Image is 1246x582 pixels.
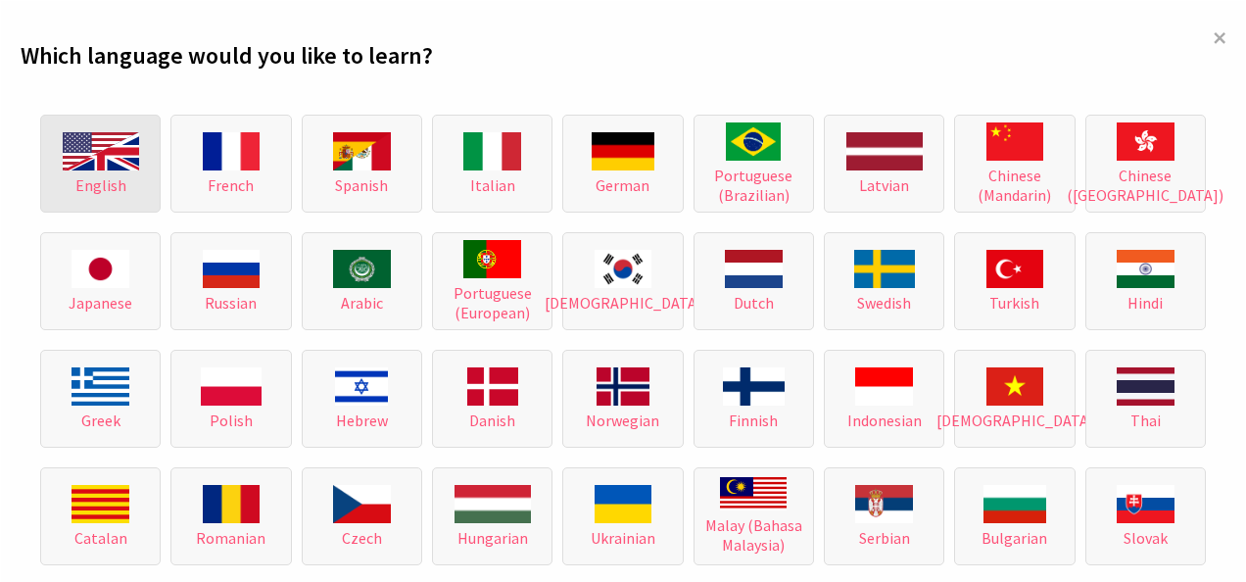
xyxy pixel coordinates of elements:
[847,411,922,430] span: Indonesian
[40,350,161,448] button: Greek
[704,515,803,555] span: Malay (Bahasa Malaysia)
[734,293,774,313] span: Dutch
[562,115,683,213] button: German
[205,293,257,313] span: Russian
[463,132,521,170] img: Italian
[1130,411,1161,430] span: Thai
[965,166,1064,205] span: Chinese (Mandarin)
[72,485,129,523] img: Catalan
[170,350,291,448] button: Polish
[457,528,528,548] span: Hungarian
[21,40,1225,71] h2: Which language would you like to learn?
[302,115,422,213] button: Spanish
[936,411,1094,430] span: [DEMOGRAPHIC_DATA]
[859,528,910,548] span: Serbian
[463,240,521,278] img: Portuguese (European)
[333,485,391,523] img: Czech
[562,350,683,448] button: Norwegian
[859,175,909,195] span: Latvian
[726,122,781,161] img: Portuguese (Brazilian)
[341,293,383,313] span: Arabic
[72,367,129,406] img: Greek
[1117,250,1174,288] img: Hindi
[443,283,542,322] span: Portuguese (European)
[595,485,652,523] img: Ukrainian
[302,467,422,565] button: Czech
[75,175,126,195] span: English
[986,367,1044,406] img: Vietnamese
[1117,367,1174,406] img: Thai
[983,485,1047,523] img: Bulgarian
[986,250,1044,288] img: Turkish
[729,411,778,430] span: Finnish
[302,350,422,448] button: Hebrew
[203,132,261,170] img: French
[986,122,1044,161] img: Chinese (Mandarin)
[694,232,814,330] button: Dutch
[982,528,1047,548] span: Bulgarian
[170,232,291,330] button: Russian
[203,485,261,523] img: Romanian
[81,411,120,430] span: Greek
[723,367,785,406] img: Finnish
[857,293,911,313] span: Swedish
[196,528,265,548] span: Romanian
[1117,485,1174,523] img: Slovak
[591,528,655,548] span: Ukrainian
[592,132,655,170] img: German
[954,467,1075,565] button: Bulgarian
[170,115,291,213] button: French
[954,115,1075,213] button: Chinese (Mandarin)
[725,250,783,288] img: Dutch
[545,293,702,313] span: [DEMOGRAPHIC_DATA]
[1117,122,1174,161] img: Chinese (Mandarin)
[432,232,552,330] button: Portuguese (European)
[562,467,683,565] button: Ukrainian
[720,477,787,510] img: Malay (Bahasa Malaysia)
[1124,528,1168,548] span: Slovak
[694,350,814,448] button: Finnish
[432,350,552,448] button: Danish
[1085,467,1206,565] button: Slovak
[954,232,1075,330] button: Turkish
[954,350,1075,448] button: [DEMOGRAPHIC_DATA]
[40,232,161,330] button: Japanese
[74,528,127,548] span: Catalan
[40,467,161,565] button: Catalan
[824,115,944,213] button: Latvian
[470,175,515,195] span: Italian
[704,166,803,205] span: Portuguese (Brazilian)
[1085,350,1206,448] button: Thai
[824,232,944,330] button: Swedish
[469,411,515,430] span: Danish
[336,411,388,430] span: Hebrew
[1127,293,1163,313] span: Hindi
[846,132,923,170] img: Latvian
[333,250,391,288] img: Arabic
[40,115,161,213] button: English
[694,467,814,565] button: Malay (Bahasa Malaysia)
[586,411,659,430] span: Norwegian
[597,367,649,406] img: Norwegian
[69,293,132,313] span: Japanese
[342,528,382,548] span: Czech
[562,232,683,330] button: [DEMOGRAPHIC_DATA]
[63,132,139,170] img: English
[432,115,552,213] button: Italian
[335,175,388,195] span: Spanish
[1213,20,1226,55] span: ×
[595,250,652,288] img: Korean
[333,132,391,170] img: Spanish
[72,250,129,288] img: Japanese
[210,411,253,430] span: Polish
[335,367,388,406] img: Hebrew
[302,232,422,330] button: Arabic
[855,485,913,523] img: Serbian
[432,467,552,565] button: Hungarian
[1085,232,1206,330] button: Hindi
[855,367,913,406] img: Indonesian
[824,467,944,565] button: Serbian
[467,367,518,406] img: Danish
[1067,166,1223,205] span: Chinese ([GEOGRAPHIC_DATA])
[824,350,944,448] button: Indonesian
